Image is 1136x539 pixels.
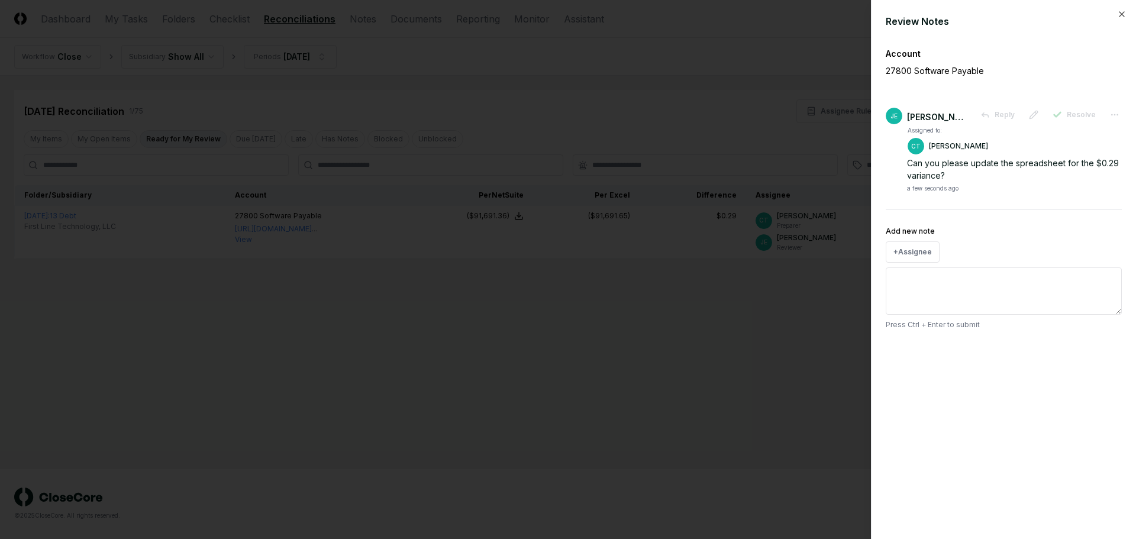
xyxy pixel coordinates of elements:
[886,227,935,235] label: Add new note
[973,104,1022,125] button: Reply
[907,184,958,193] div: a few seconds ago
[929,141,988,151] p: [PERSON_NAME]
[890,112,898,121] span: JE
[886,241,940,263] button: +Assignee
[907,125,989,135] td: Assigned to:
[907,111,966,123] div: [PERSON_NAME]
[907,157,1122,182] div: Can you please update the spreadsheet for the $0.29 variance?
[1067,109,1096,120] span: Resolve
[886,14,1122,28] div: Review Notes
[886,64,1081,77] p: 27800 Software Payable
[886,47,1122,60] div: Account
[911,142,921,151] span: CT
[1045,104,1103,125] button: Resolve
[886,319,1122,330] p: Press Ctrl + Enter to submit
